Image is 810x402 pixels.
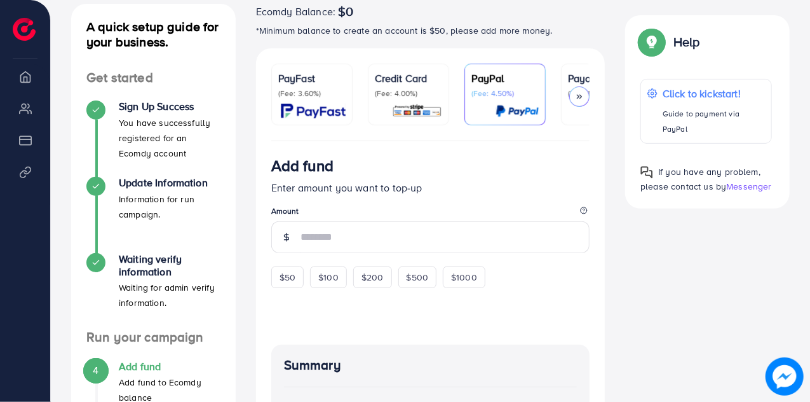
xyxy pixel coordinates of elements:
[119,280,220,310] p: Waiting for admin verify information.
[451,271,477,284] span: $1000
[496,104,539,118] img: card
[256,4,335,19] span: Ecomdy Balance:
[284,357,577,373] h4: Summary
[663,86,765,101] p: Click to kickstart!
[471,88,539,99] p: (Fee: 4.50%)
[471,71,539,86] p: PayPal
[568,88,635,99] p: (Fee: 1.00%)
[119,191,220,222] p: Information for run campaign.
[13,18,36,41] img: logo
[271,180,590,195] p: Enter amount you want to top-up
[673,34,700,50] p: Help
[71,253,236,329] li: Waiting verify information
[318,271,339,284] span: $100
[640,165,760,193] span: If you have any problem, please contact us by
[663,106,765,137] p: Guide to payment via PayPal
[71,177,236,253] li: Update Information
[119,253,220,277] h4: Waiting verify information
[568,71,635,86] p: Payoneer
[71,19,236,50] h4: A quick setup guide for your business.
[278,88,346,99] p: (Fee: 3.60%)
[256,23,605,38] p: *Minimum balance to create an account is $50, please add more money.
[280,271,295,284] span: $50
[119,100,220,113] h4: Sign Up Success
[278,71,346,86] p: PayFast
[766,357,804,396] img: image
[392,104,442,118] img: card
[640,31,663,53] img: Popup guide
[71,329,236,345] h4: Run your campaign
[271,205,590,221] legend: Amount
[726,180,771,193] span: Messenger
[119,177,220,189] h4: Update Information
[338,4,353,19] span: $0
[119,115,220,161] p: You have successfully registered for an Ecomdy account
[375,88,442,99] p: (Fee: 4.00%)
[71,100,236,177] li: Sign Up Success
[71,70,236,86] h4: Get started
[361,271,384,284] span: $200
[407,271,429,284] span: $500
[271,156,334,175] h3: Add fund
[640,166,653,179] img: Popup guide
[93,363,98,378] span: 4
[281,104,346,118] img: card
[375,71,442,86] p: Credit Card
[119,361,220,373] h4: Add fund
